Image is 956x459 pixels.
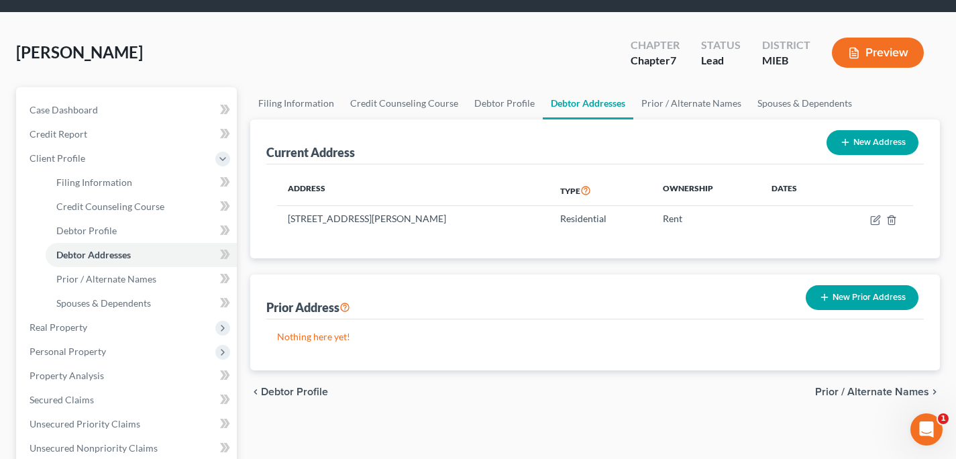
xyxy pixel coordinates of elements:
td: [STREET_ADDRESS][PERSON_NAME] [277,206,549,232]
span: Filing Information [56,176,132,188]
button: New Address [827,130,918,155]
button: Preview [832,38,924,68]
span: Spouses & Dependents [56,297,151,309]
span: Debtor Profile [261,387,328,397]
span: Prior / Alternate Names [815,387,929,397]
th: Ownership [652,175,761,206]
a: Spouses & Dependents [46,291,237,315]
div: Status [701,38,741,53]
a: Prior / Alternate Names [633,87,749,119]
button: Prior / Alternate Names chevron_right [815,387,940,397]
span: Real Property [30,321,87,333]
button: chevron_left Debtor Profile [250,387,328,397]
i: chevron_right [929,387,940,397]
a: Case Dashboard [19,98,237,122]
div: Lead [701,53,741,68]
th: Address [277,175,549,206]
a: Spouses & Dependents [749,87,860,119]
div: Current Address [266,144,355,160]
a: Debtor Addresses [543,87,633,119]
p: Nothing here yet! [277,330,913,344]
td: Residential [549,206,652,232]
span: Credit Counseling Course [56,201,164,212]
a: Filing Information [250,87,342,119]
a: Credit Counseling Course [46,195,237,219]
span: Property Analysis [30,370,104,381]
button: New Prior Address [806,285,918,310]
a: Prior / Alternate Names [46,267,237,291]
span: Case Dashboard [30,104,98,115]
a: Property Analysis [19,364,237,388]
td: Rent [652,206,761,232]
a: Debtor Profile [466,87,543,119]
a: Debtor Profile [46,219,237,243]
div: Chapter [631,53,680,68]
span: Unsecured Nonpriority Claims [30,442,158,454]
div: MIEB [762,53,810,68]
span: Prior / Alternate Names [56,273,156,285]
span: [PERSON_NAME] [16,42,143,62]
span: Debtor Addresses [56,249,131,260]
div: Prior Address [266,299,350,315]
span: Personal Property [30,346,106,357]
iframe: Intercom live chat [910,413,943,446]
span: Client Profile [30,152,85,164]
div: District [762,38,810,53]
span: Debtor Profile [56,225,117,236]
a: Unsecured Priority Claims [19,412,237,436]
span: Credit Report [30,128,87,140]
th: Dates [761,175,832,206]
a: Secured Claims [19,388,237,412]
div: Chapter [631,38,680,53]
th: Type [549,175,652,206]
a: Debtor Addresses [46,243,237,267]
span: Secured Claims [30,394,94,405]
a: Filing Information [46,170,237,195]
i: chevron_left [250,387,261,397]
a: Credit Counseling Course [342,87,466,119]
span: 7 [670,54,676,66]
span: 1 [938,413,949,424]
a: Credit Report [19,122,237,146]
span: Unsecured Priority Claims [30,418,140,429]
